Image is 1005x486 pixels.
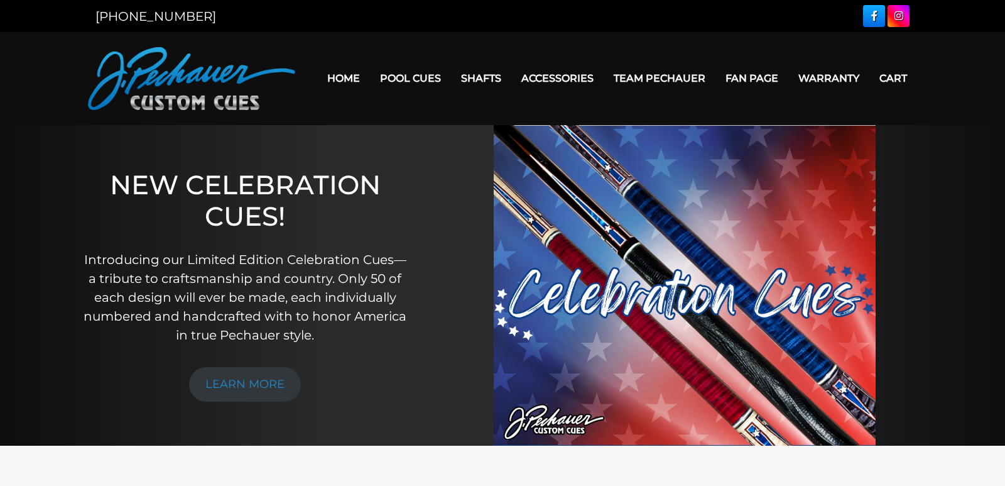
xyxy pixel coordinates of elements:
a: LEARN MORE [189,367,301,402]
p: Introducing our Limited Edition Celebration Cues—a tribute to craftsmanship and country. Only 50 ... [82,250,408,345]
a: Home [317,62,370,94]
a: [PHONE_NUMBER] [95,9,216,24]
a: Cart [869,62,917,94]
a: Pool Cues [370,62,451,94]
a: Fan Page [715,62,788,94]
a: Accessories [511,62,604,94]
a: Team Pechauer [604,62,715,94]
a: Warranty [788,62,869,94]
h1: NEW CELEBRATION CUES! [82,169,408,233]
a: Shafts [451,62,511,94]
img: Pechauer Custom Cues [88,47,295,110]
